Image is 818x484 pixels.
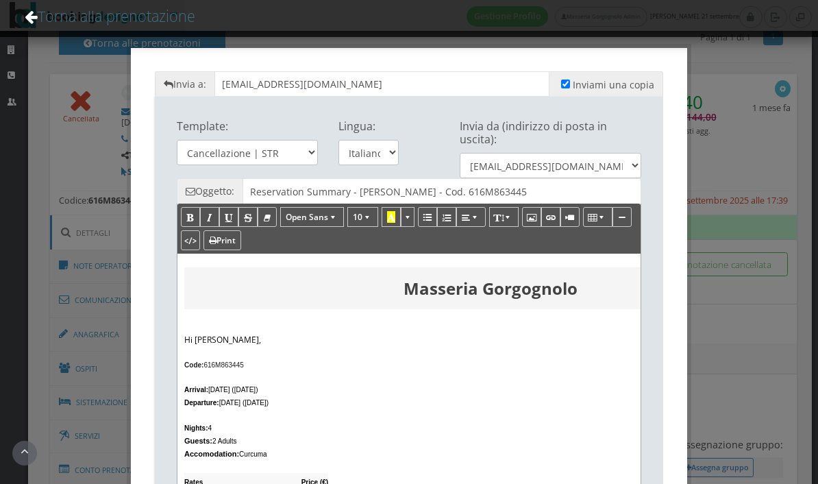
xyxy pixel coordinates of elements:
span: Open Sans [286,211,328,223]
span: Hi [PERSON_NAME], [184,334,261,346]
span: Accomodation: [184,450,239,458]
font: 616M863445 [184,361,244,369]
font: 2 Adults [212,437,237,445]
span: Oggetto: [177,178,243,204]
b: Arrival: [184,386,208,394]
button: Open Sans [280,207,344,227]
b: Code: [184,361,203,369]
font: Curcuma [239,450,267,458]
button: 10 [347,207,378,227]
span: Masseria Gorgognolo [404,277,578,300]
font: [DATE] ([DATE]) [184,399,269,407]
b: Nights: [184,424,208,432]
span: Invia a: [155,71,214,97]
span: Inviami una copia [573,78,654,91]
h4: Template: [177,120,318,133]
h4: Lingua: [338,120,399,133]
font: 4 [184,424,212,432]
span: 10 [353,211,362,223]
b: Departure: [184,399,219,407]
button: Print [203,230,241,250]
h4: Invia da (indirizzo di posta in uscita): [460,120,641,146]
span: Guests: [184,437,212,445]
font: [DATE] ([DATE]) [184,386,258,394]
